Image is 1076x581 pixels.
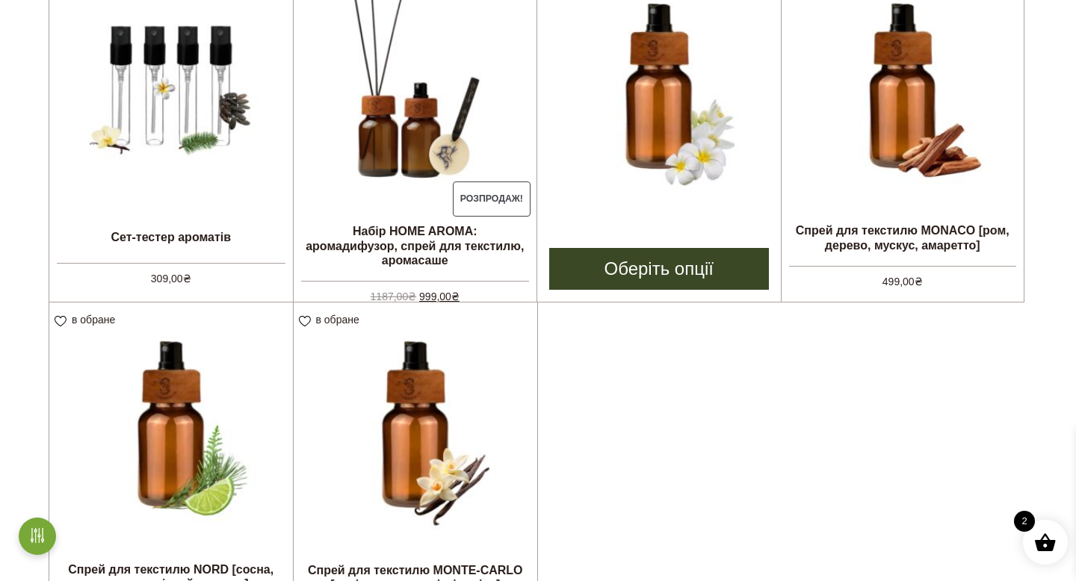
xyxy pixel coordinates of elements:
[882,276,923,288] bdi: 499,00
[915,276,923,288] span: ₴
[55,316,67,327] img: unfavourite.svg
[151,273,191,285] bdi: 309,00
[299,316,311,327] img: unfavourite.svg
[408,290,416,302] span: ₴
[419,290,460,302] bdi: 999,00
[55,314,120,326] a: в обране
[49,218,293,255] h2: Сет-тестер ароматів
[316,314,359,326] span: в обране
[782,217,1024,258] h2: Спрей для текстилю MONACO [ром, дерево, мускус, амаретто]
[294,218,537,273] h2: Набір HOME AROMA: аромадифузор, спрей для текстилю, аромасаше
[451,290,460,302] span: ₴
[1014,511,1035,532] span: 2
[549,248,769,290] a: Виберіть опції для " Спрей для текстилю FRANGIPANI OF BALI [білі квіти, зелене листя, персик, ана...
[183,273,191,285] span: ₴
[72,314,115,326] span: в обране
[371,290,417,302] bdi: 1187,00
[299,314,365,326] a: в обране
[453,181,531,217] span: Розпродаж!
